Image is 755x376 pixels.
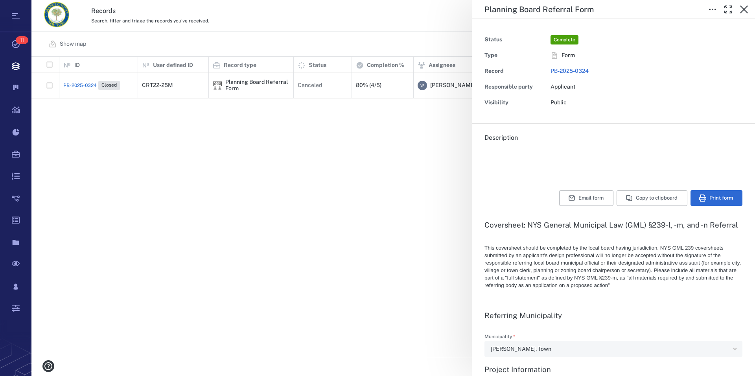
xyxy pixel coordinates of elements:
button: Toggle Fullscreen [720,2,736,17]
button: Print form [691,190,742,206]
span: Complete [552,37,577,43]
h6: Description [484,133,742,143]
span: This coversheet should be completed by the local board having jurisdiction. NYS GML 239 covershee... [484,245,741,288]
span: 11 [16,36,28,44]
div: Responsible party [484,81,547,93]
span: Form [562,52,575,59]
h3: Coversheet: NYS General Municipal Law (GML) §239-l, -m, and -n Referral [484,220,742,230]
div: Municipality [484,341,742,357]
span: . [484,150,486,157]
h3: Referring Municipality [484,311,742,320]
h3: Project Information [484,365,742,374]
button: Copy to clipboard [617,190,687,206]
div: Type [484,50,547,61]
span: Help [18,6,33,13]
button: Toggle to Edit Boxes [705,2,720,17]
button: Email form [559,190,613,206]
div: Status [484,34,547,45]
h5: Planning Board Referral Form [484,5,594,15]
div: [PERSON_NAME], Town [491,345,730,354]
span: Public [551,99,567,106]
button: Close [736,2,752,17]
div: Visibility [484,97,547,108]
div: Record [484,66,547,77]
a: PB-2025-0324 [551,68,589,74]
span: Applicant [551,83,576,90]
label: Municipality [484,334,742,341]
body: Rich Text Area. Press ALT-0 for help. [6,6,251,13]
